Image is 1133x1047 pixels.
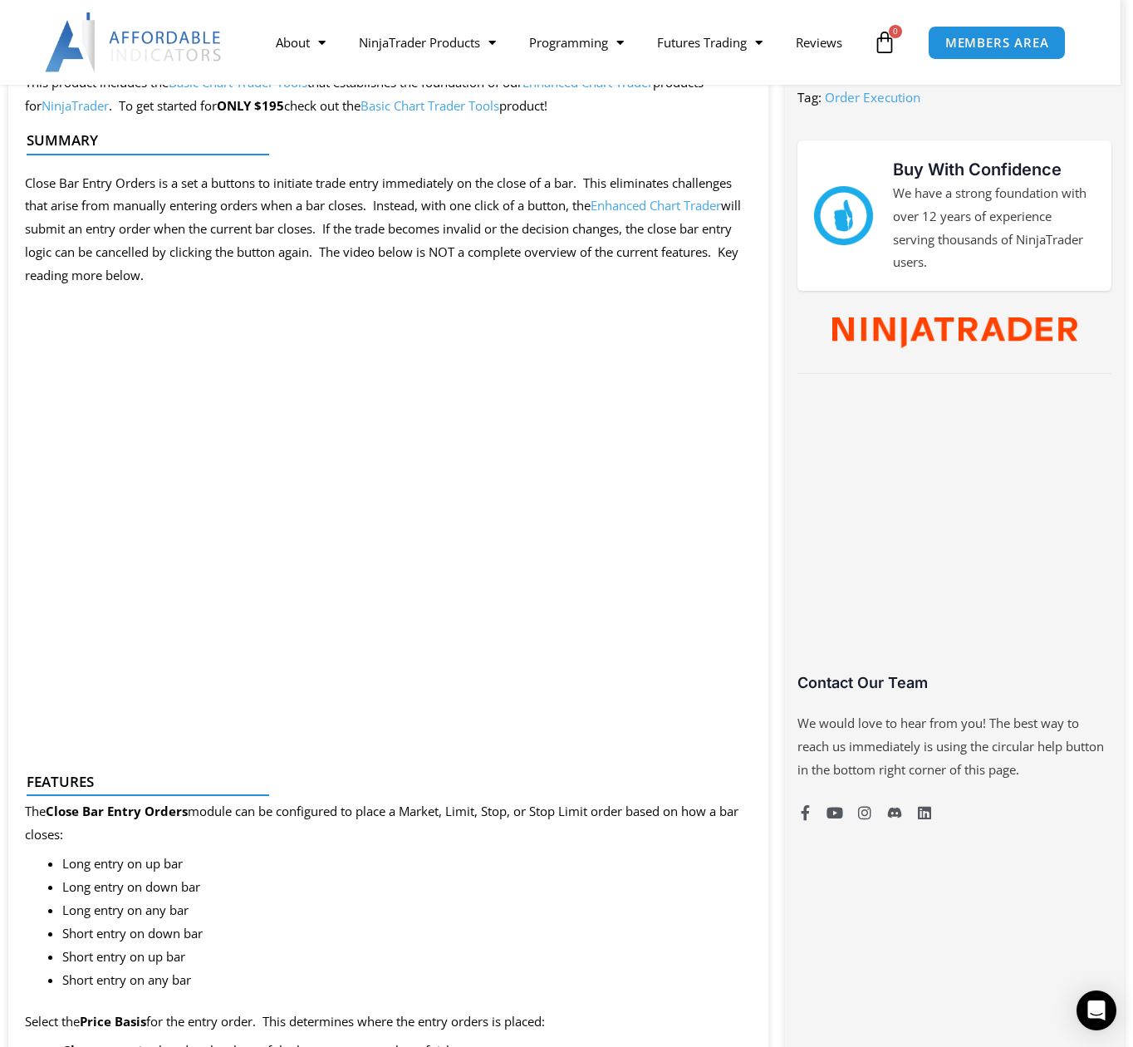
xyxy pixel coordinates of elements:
[25,1010,752,1034] p: Select the for the entry order. This determines where the entry orders is placed:
[45,12,223,72] img: LogoAI | Affordable Indicators – NinjaTrader
[25,71,752,118] p: This product includes the that establishes the foundation of our products for . To get started for
[797,712,1111,782] p: We would love to hear from you! The best way to reach us immediately is using the circular help b...
[1077,990,1116,1030] div: Open Intercom Messenger
[62,969,752,992] li: Short entry on any bar
[591,197,721,214] a: Enhanced Chart Trader
[797,89,822,106] span: Tag:
[62,922,752,946] li: Short entry on down bar
[848,18,921,66] a: 0
[217,97,284,114] strong: ONLY $195
[945,37,1049,49] span: MEMBERS AREA
[27,132,737,149] h4: Summary
[779,23,859,61] a: Reviews
[893,182,1095,274] p: We have a strong foundation with over 12 years of experience serving thousands of NinjaTrader users.
[62,876,752,899] li: Long entry on down bar
[342,23,513,61] a: NinjaTrader Products
[80,1013,146,1030] strong: Price Basis
[259,23,869,61] nav: Menu
[25,323,752,732] iframe: Close Bar Entry Orders | Overview
[832,317,1077,348] img: NinjaTrader Wordmark color RGB | Affordable Indicators – NinjaTrader
[889,25,902,38] span: 0
[27,774,737,790] h4: Features
[62,899,752,922] li: Long entry on any bar
[928,26,1067,60] a: MEMBERS AREA
[893,157,1095,182] h3: Buy With Confidence
[797,673,1111,692] h3: Contact Our Team
[25,800,752,847] p: The module can be configured to place a Market, Limit, Stop, or Stop Limit order based on how a b...
[25,172,752,288] p: Close Bar Entry Orders is a set a buttons to initiate trade entry immediately on the close of a b...
[797,395,1111,686] iframe: Customer reviews powered by Trustpilot
[62,853,752,876] li: Long entry on up bar
[62,946,752,969] li: Short entry on up bar
[825,89,920,106] a: Order Execution
[513,23,640,61] a: Programming
[640,23,779,61] a: Futures Trading
[360,97,499,114] a: Basic Chart Trader Tools
[284,97,547,114] span: check out the product!
[259,23,342,61] a: About
[42,97,109,114] a: NinjaTrader
[814,186,873,245] img: mark thumbs good 43913 | Affordable Indicators – NinjaTrader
